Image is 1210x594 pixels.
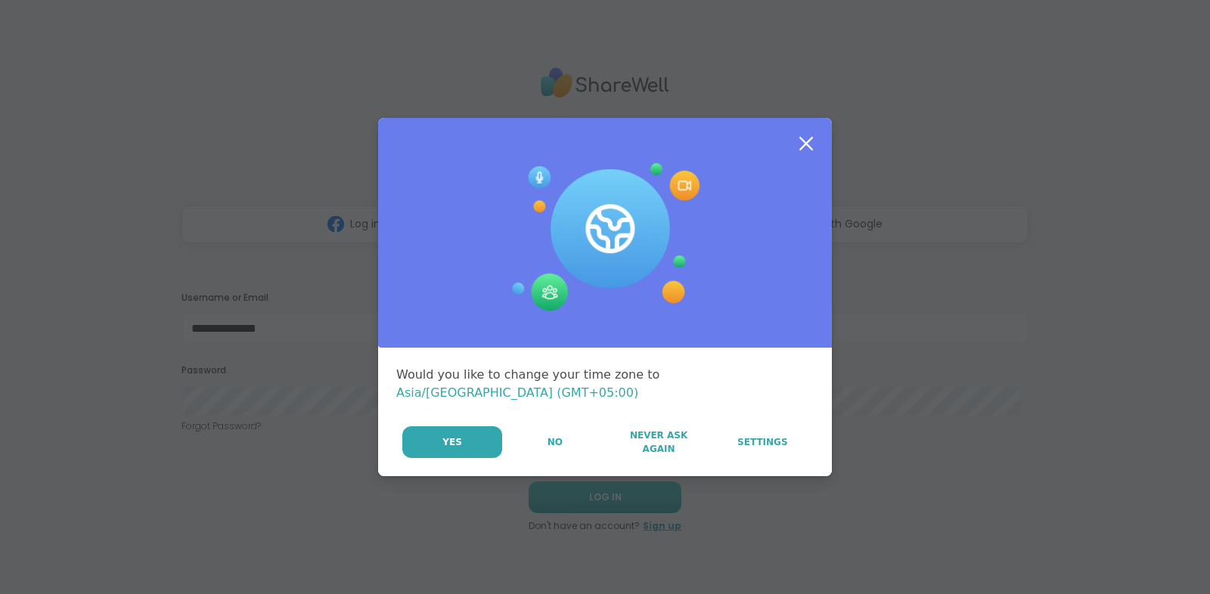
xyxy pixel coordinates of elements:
[712,426,814,458] a: Settings
[396,385,638,400] span: Asia/[GEOGRAPHIC_DATA] (GMT+05:00)
[442,435,462,449] span: Yes
[737,435,788,449] span: Settings
[607,426,709,458] button: Never Ask Again
[548,435,563,449] span: No
[396,366,814,402] div: Would you like to change your time zone to
[402,426,502,458] button: Yes
[615,428,702,456] span: Never Ask Again
[510,163,700,311] img: Session Experience
[504,426,606,458] button: No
